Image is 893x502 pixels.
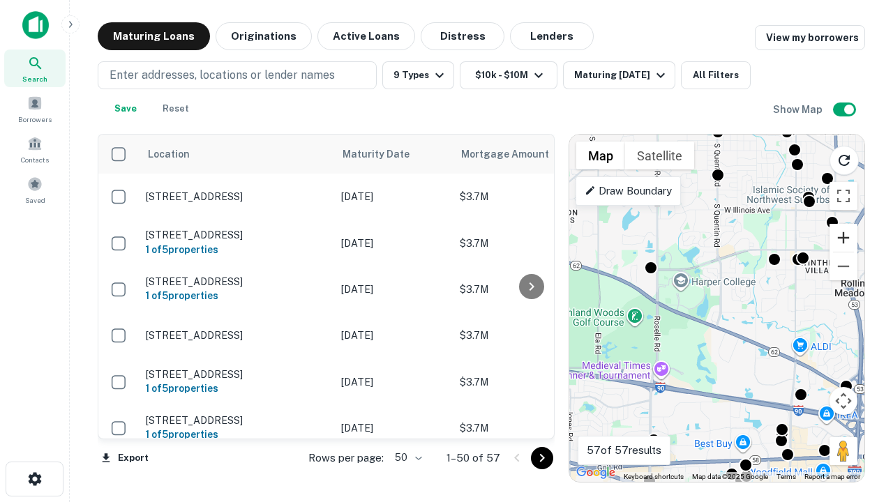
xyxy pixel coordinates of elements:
[341,374,446,390] p: [DATE]
[22,11,49,39] img: capitalize-icon.png
[830,224,857,252] button: Zoom in
[460,328,599,343] p: $3.7M
[146,190,327,203] p: [STREET_ADDRESS]
[334,135,453,174] th: Maturity Date
[98,22,210,50] button: Maturing Loans
[146,288,327,303] h6: 1 of 5 properties
[830,146,859,175] button: Reload search area
[823,390,893,457] iframe: Chat Widget
[587,442,661,459] p: 57 of 57 results
[25,195,45,206] span: Saved
[563,61,675,89] button: Maturing [DATE]
[776,473,796,480] a: Terms (opens in new tab)
[146,242,327,257] h6: 1 of 5 properties
[341,420,446,436] p: [DATE]
[830,182,857,210] button: Toggle fullscreen view
[681,61,751,89] button: All Filters
[98,61,377,89] button: Enter addresses, locations or lender names
[389,448,424,468] div: 50
[804,473,860,480] a: Report a map error
[341,236,446,251] p: [DATE]
[341,282,446,297] p: [DATE]
[4,171,66,208] a: Saved
[98,448,152,469] button: Export
[22,73,47,84] span: Search
[830,387,857,415] button: Map camera controls
[625,142,694,169] button: Show satellite imagery
[421,22,504,50] button: Distress
[21,154,49,165] span: Contacts
[139,135,334,174] th: Location
[317,22,415,50] button: Active Loans
[146,414,327,427] p: [STREET_ADDRESS]
[460,282,599,297] p: $3.7M
[573,464,619,482] img: Google
[216,22,312,50] button: Originations
[146,229,327,241] p: [STREET_ADDRESS]
[773,102,825,117] h6: Show Map
[510,22,594,50] button: Lenders
[446,450,500,466] p: 1–50 of 57
[573,464,619,482] a: Open this area in Google Maps (opens a new window)
[308,450,384,466] p: Rows per page:
[574,67,669,84] div: Maturing [DATE]
[4,130,66,168] a: Contacts
[624,472,684,482] button: Keyboard shortcuts
[461,146,567,162] span: Mortgage Amount
[692,473,768,480] span: Map data ©2025 Google
[343,146,428,162] span: Maturity Date
[146,368,327,381] p: [STREET_ADDRESS]
[382,61,454,89] button: 9 Types
[4,90,66,128] a: Borrowers
[460,374,599,390] p: $3.7M
[146,381,327,396] h6: 1 of 5 properties
[146,329,327,342] p: [STREET_ADDRESS]
[755,25,865,50] a: View my borrowers
[153,95,198,123] button: Reset
[460,189,599,204] p: $3.7M
[4,50,66,87] a: Search
[585,183,672,199] p: Draw Boundary
[460,61,557,89] button: $10k - $10M
[341,189,446,204] p: [DATE]
[460,420,599,436] p: $3.7M
[460,236,599,251] p: $3.7M
[110,67,335,84] p: Enter addresses, locations or lender names
[531,447,553,469] button: Go to next page
[576,142,625,169] button: Show street map
[18,114,52,125] span: Borrowers
[146,275,327,288] p: [STREET_ADDRESS]
[341,328,446,343] p: [DATE]
[146,427,327,442] h6: 1 of 5 properties
[569,135,864,482] div: 0 0
[830,252,857,280] button: Zoom out
[453,135,606,174] th: Mortgage Amount
[103,95,148,123] button: Save your search to get updates of matches that match your search criteria.
[147,146,190,162] span: Location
